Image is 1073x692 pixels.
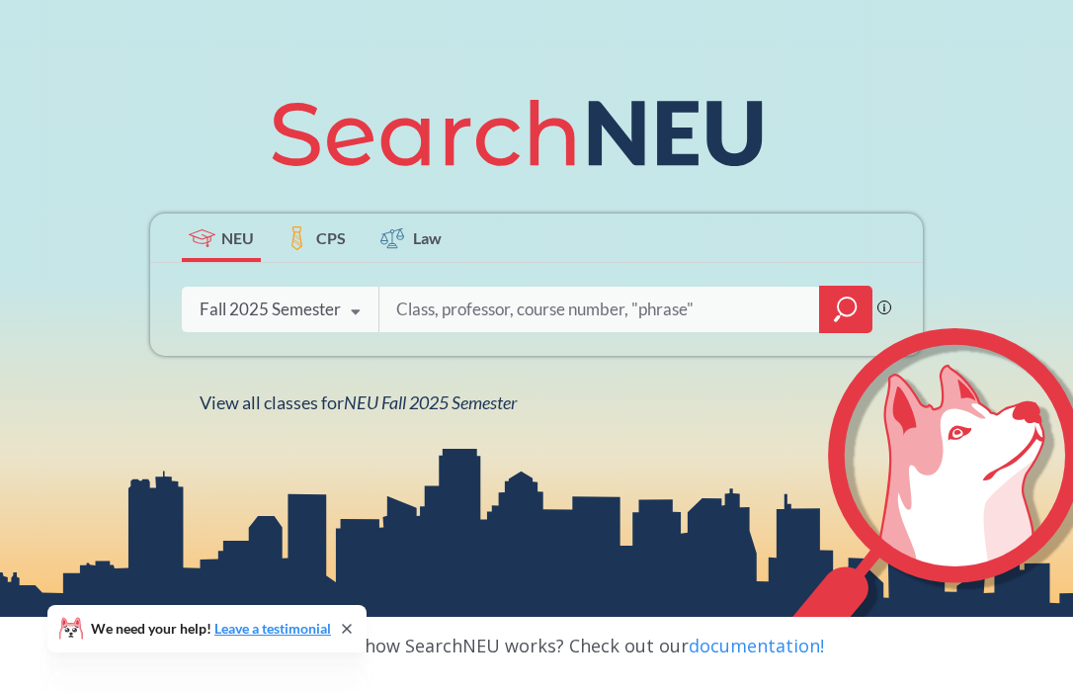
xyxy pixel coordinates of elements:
span: NEU [221,226,254,249]
input: Class, professor, course number, "phrase" [394,289,805,330]
svg: magnifying glass [834,296,858,323]
div: magnifying glass [819,286,872,333]
span: NEU Fall 2025 Semester [344,391,517,413]
a: documentation! [689,634,824,657]
span: View all classes for [200,391,517,413]
span: CPS [316,226,346,249]
div: Fall 2025 Semester [200,299,341,320]
span: Law [413,226,442,249]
